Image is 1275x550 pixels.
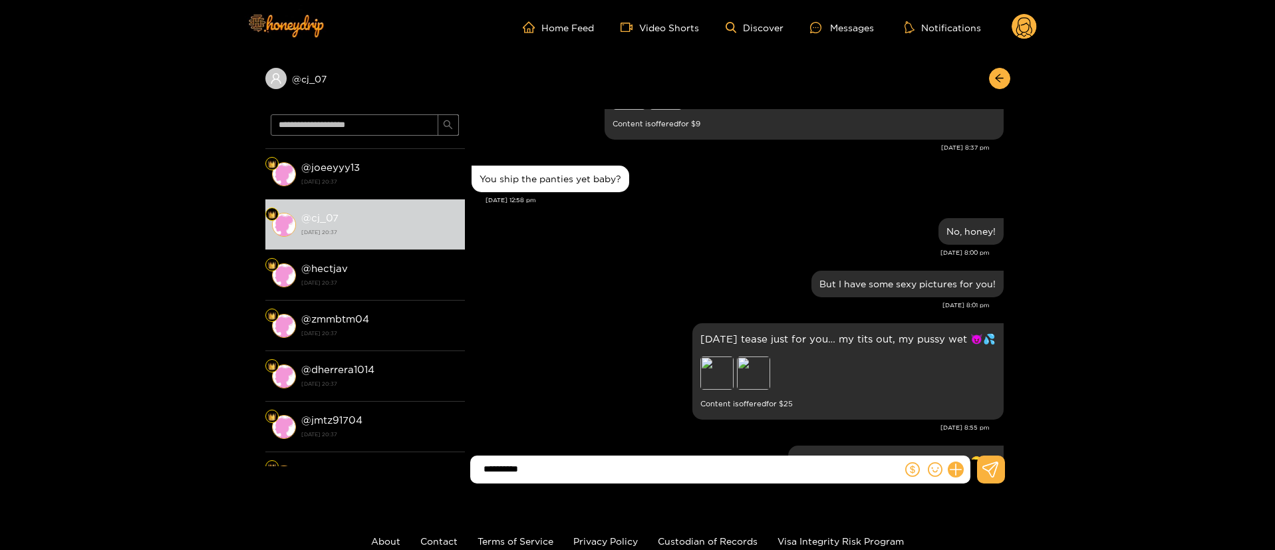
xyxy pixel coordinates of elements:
[268,160,276,168] img: Fan Level
[486,196,1004,205] div: [DATE] 12:58 pm
[658,536,758,546] a: Custodian of Records
[472,301,990,310] div: [DATE] 8:01 pm
[301,212,339,223] strong: @ cj_07
[301,162,360,173] strong: @ joeeyyy13
[613,116,996,132] small: Content is offered for $ 9
[480,174,621,184] div: You ship the panties yet baby?
[472,423,990,432] div: [DATE] 8:55 pm
[443,120,453,131] span: search
[301,313,369,325] strong: @ zmmbtm04
[472,143,990,152] div: [DATE] 8:37 pm
[268,261,276,269] img: Fan Level
[272,162,296,186] img: conversation
[523,21,541,33] span: home
[272,314,296,338] img: conversation
[438,114,459,136] button: search
[301,378,458,390] strong: [DATE] 20:37
[621,21,699,33] a: Video Shorts
[700,331,996,346] p: [DATE] tease just for you… my tits out, my pussy wet 😈💦
[819,279,996,289] div: But I have some sexy pictures for you!
[928,462,942,477] span: smile
[301,327,458,339] strong: [DATE] 20:37
[371,536,400,546] a: About
[301,263,348,274] strong: @ hectjav
[811,271,1004,297] div: Aug. 24, 8:01 pm
[778,536,904,546] a: Visa Integrity Risk Program
[700,396,996,412] small: Content is offered for $ 25
[788,446,1004,542] div: Aug. 25, 12:33 pm
[946,226,996,237] div: No, honey!
[621,21,639,33] span: video-camera
[905,462,920,477] span: dollar
[573,536,638,546] a: Privacy Policy
[989,68,1010,89] button: arrow-left
[268,312,276,320] img: Fan Level
[301,428,458,440] strong: [DATE] 20:37
[903,460,922,480] button: dollar
[301,277,458,289] strong: [DATE] 20:37
[272,364,296,388] img: conversation
[272,213,296,237] img: conversation
[472,166,629,192] div: Aug. 24, 12:58 pm
[268,211,276,219] img: Fan Level
[301,226,458,238] strong: [DATE] 20:37
[692,323,1004,420] div: Aug. 24, 8:55 pm
[265,68,465,89] div: @cj_07
[478,536,553,546] a: Terms of Service
[272,415,296,439] img: conversation
[796,454,996,469] p: Big boobs surprise!! enjoy it daddy😏🔥
[301,414,362,426] strong: @ jmtz91704
[268,362,276,370] img: Fan Level
[472,248,990,257] div: [DATE] 8:00 pm
[726,22,783,33] a: Discover
[272,466,296,489] img: conversation
[268,413,276,421] img: Fan Level
[810,20,874,35] div: Messages
[270,72,282,84] span: user
[272,263,296,287] img: conversation
[420,536,458,546] a: Contact
[901,21,985,34] button: Notifications
[938,218,1004,245] div: Aug. 24, 8:00 pm
[268,464,276,472] img: Fan Level
[301,465,328,476] strong: @ jlqs
[301,176,458,188] strong: [DATE] 20:37
[994,73,1004,84] span: arrow-left
[523,21,594,33] a: Home Feed
[301,364,374,375] strong: @ dherrera1014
